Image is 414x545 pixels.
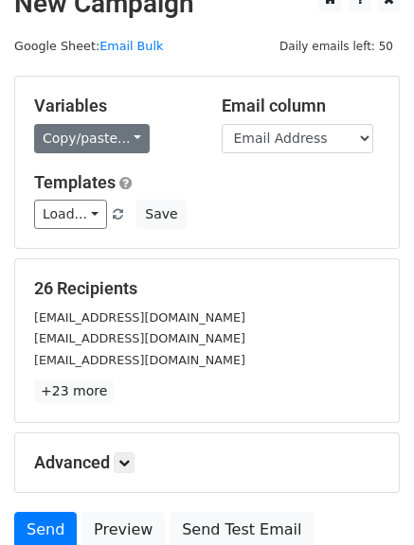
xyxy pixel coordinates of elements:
button: Save [136,200,186,229]
h5: Variables [34,96,193,116]
small: [EMAIL_ADDRESS][DOMAIN_NAME] [34,331,245,345]
a: +23 more [34,379,114,403]
iframe: Chat Widget [319,454,414,545]
a: Daily emails left: 50 [273,39,400,53]
a: Copy/paste... [34,124,150,153]
small: [EMAIL_ADDRESS][DOMAIN_NAME] [34,310,245,325]
small: [EMAIL_ADDRESS][DOMAIN_NAME] [34,353,245,367]
a: Templates [34,172,116,192]
span: Daily emails left: 50 [273,36,400,57]
h5: Email column [222,96,381,116]
a: Email Bulk [99,39,163,53]
h5: 26 Recipients [34,278,380,299]
h5: Advanced [34,452,380,473]
a: Load... [34,200,107,229]
small: Google Sheet: [14,39,163,53]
